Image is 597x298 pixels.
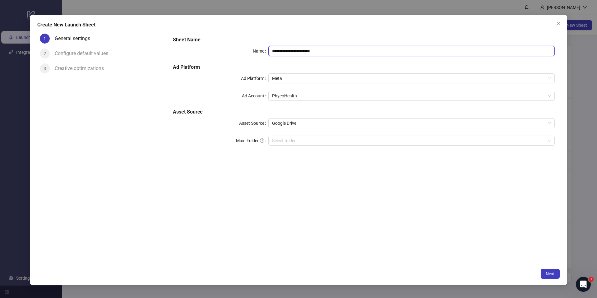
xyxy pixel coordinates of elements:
span: Google Drive [272,119,551,128]
span: close [556,21,561,26]
div: Configure default values [55,49,113,58]
h5: Ad Platform [173,63,555,71]
label: Ad Platform [241,73,268,83]
span: 1 [589,277,594,282]
iframe: Intercom live chat [576,277,591,292]
button: Close [553,19,563,29]
span: 3 [44,66,46,71]
label: Main Folder [236,136,268,146]
div: Create New Launch Sheet [37,21,560,29]
label: Asset Source [239,118,268,128]
h5: Asset Source [173,108,555,116]
span: 2 [44,51,46,56]
div: Creative optimizations [55,63,109,73]
div: General settings [55,34,95,44]
span: Next [546,271,555,276]
span: PhycoHealth [272,91,551,100]
span: Meta [272,74,551,83]
button: Next [541,269,560,279]
label: Name [253,46,268,56]
label: Ad Account [242,91,268,101]
span: 1 [44,36,46,41]
span: question-circle [260,138,264,143]
input: Name [268,46,555,56]
h5: Sheet Name [173,36,555,44]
